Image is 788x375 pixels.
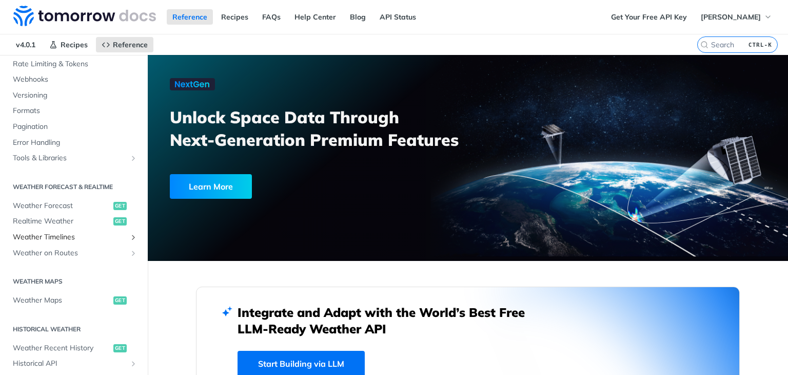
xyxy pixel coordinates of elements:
[113,217,127,226] span: get
[44,37,93,52] a: Recipes
[129,249,137,257] button: Show subpages for Weather on Routes
[113,202,127,210] span: get
[13,90,137,101] span: Versioning
[8,103,140,119] a: Formats
[215,9,254,25] a: Recipes
[8,356,140,371] a: Historical APIShow subpages for Historical API
[96,37,153,52] a: Reference
[344,9,371,25] a: Blog
[129,154,137,162] button: Show subpages for Tools & Libraries
[170,174,252,199] div: Learn More
[13,232,127,242] span: Weather Timelines
[13,248,127,258] span: Weather on Routes
[8,341,140,356] a: Weather Recent Historyget
[8,214,140,229] a: Realtime Weatherget
[8,246,140,261] a: Weather on RoutesShow subpages for Weather on Routes
[374,9,422,25] a: API Status
[289,9,342,25] a: Help Center
[701,12,761,22] span: [PERSON_NAME]
[8,325,140,334] h2: Historical Weather
[13,359,127,369] span: Historical API
[238,304,540,337] h2: Integrate and Adapt with the World’s Best Free LLM-Ready Weather API
[61,40,88,49] span: Recipes
[700,41,708,49] svg: Search
[13,74,137,85] span: Webhooks
[170,174,417,199] a: Learn More
[167,9,213,25] a: Reference
[13,59,137,69] span: Rate Limiting & Tokens
[13,6,156,26] img: Tomorrow.io Weather API Docs
[8,119,140,135] a: Pagination
[170,106,479,151] h3: Unlock Space Data Through Next-Generation Premium Features
[8,151,140,166] a: Tools & LibrariesShow subpages for Tools & Libraries
[129,233,137,241] button: Show subpages for Weather Timelines
[129,360,137,368] button: Show subpages for Historical API
[13,201,111,211] span: Weather Forecast
[13,216,111,227] span: Realtime Weather
[13,295,111,306] span: Weather Maps
[13,343,111,353] span: Weather Recent History
[746,40,775,50] kbd: CTRL-K
[170,78,215,90] img: NextGen
[13,106,137,116] span: Formats
[8,57,140,72] a: Rate Limiting & Tokens
[8,88,140,103] a: Versioning
[13,122,137,132] span: Pagination
[8,277,140,286] h2: Weather Maps
[8,293,140,308] a: Weather Mapsget
[257,9,286,25] a: FAQs
[113,40,148,49] span: Reference
[8,182,140,192] h2: Weather Forecast & realtime
[13,138,137,148] span: Error Handling
[8,72,140,87] a: Webhooks
[695,9,778,25] button: [PERSON_NAME]
[605,9,693,25] a: Get Your Free API Key
[113,344,127,352] span: get
[13,153,127,163] span: Tools & Libraries
[8,135,140,151] a: Error Handling
[8,230,140,245] a: Weather TimelinesShow subpages for Weather Timelines
[113,296,127,305] span: get
[8,198,140,214] a: Weather Forecastget
[10,37,41,52] span: v4.0.1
